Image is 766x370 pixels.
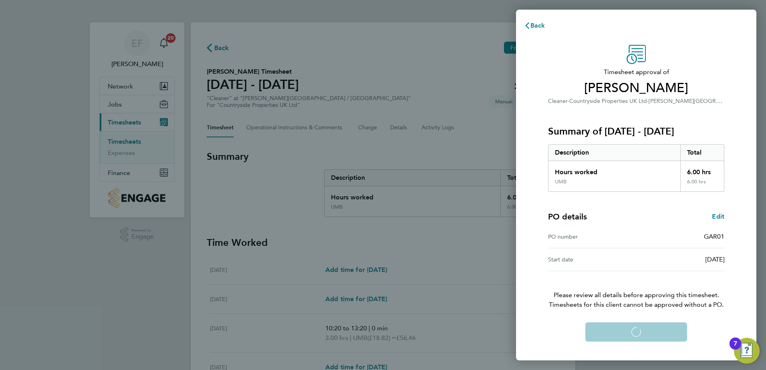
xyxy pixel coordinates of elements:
div: [DATE] [636,255,724,264]
div: Description [548,145,680,161]
h3: Summary of [DATE] - [DATE] [548,125,724,138]
div: PO number [548,232,636,241]
span: Edit [712,213,724,220]
div: 6.00 hrs [680,179,724,191]
span: · [568,98,569,105]
button: Open Resource Center, 7 new notifications [734,338,760,364]
div: UMB [555,179,566,185]
div: Summary of 25 - 31 Aug 2025 [548,144,724,192]
p: Please review all details before approving this timesheet. [538,271,734,310]
button: Back [516,18,553,34]
h4: PO details [548,211,587,222]
div: Hours worked [548,161,680,179]
div: 6.00 hrs [680,161,724,179]
span: [PERSON_NAME] [548,80,724,96]
span: Timesheet approval of [548,67,724,77]
a: Edit [712,212,724,221]
div: 7 [734,344,737,354]
div: Total [680,145,724,161]
span: Back [530,22,545,29]
span: GAR01 [704,233,724,240]
span: Countryside Properties UK Ltd [569,98,647,105]
div: Start date [548,255,636,264]
span: Cleaner [548,98,568,105]
span: Timesheets for this client cannot be approved without a PO. [538,300,734,310]
span: · [647,98,649,105]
